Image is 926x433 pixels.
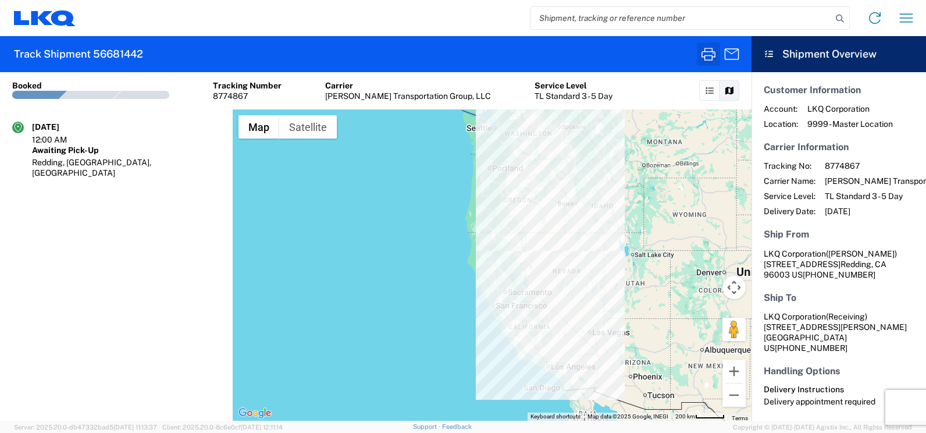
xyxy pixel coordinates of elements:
[236,406,274,421] img: Google
[14,424,157,431] span: Server: 2025.20.0-db47332bad5
[803,270,875,279] span: [PHONE_NUMBER]
[764,104,798,114] span: Account:
[14,47,143,61] h2: Track Shipment 56681442
[442,423,472,430] a: Feedback
[764,311,914,353] address: [GEOGRAPHIC_DATA] US
[775,343,847,353] span: [PHONE_NUMBER]
[752,36,926,72] header: Shipment Overview
[826,312,867,321] span: (Receiving)
[236,406,274,421] a: Open this area in Google Maps (opens a new window)
[764,229,914,240] h5: Ship From
[764,249,826,258] span: LKQ Corporation
[213,91,282,101] div: 8774867
[238,115,279,139] button: Show street map
[162,424,283,431] span: Client: 2025.20.0-8c6e0cf
[764,292,914,303] h5: Ship To
[807,104,893,114] span: LKQ Corporation
[764,141,914,152] h5: Carrier Information
[764,191,815,201] span: Service Level:
[722,318,746,341] button: Drag Pegman onto the map to open Street View
[279,115,337,139] button: Show satellite imagery
[764,419,914,430] h5: Other Information
[535,91,612,101] div: TL Standard 3 - 5 Day
[113,424,157,431] span: [DATE] 11:13:37
[764,312,907,332] span: LKQ Corporation [STREET_ADDRESS][PERSON_NAME]
[325,80,491,91] div: Carrier
[764,84,914,95] h5: Customer Information
[241,424,283,431] span: [DATE] 12:11:14
[764,161,815,171] span: Tracking No:
[32,157,220,178] div: Redding, [GEOGRAPHIC_DATA], [GEOGRAPHIC_DATA]
[530,7,832,29] input: Shipment, tracking or reference number
[764,365,914,377] h5: Handling Options
[675,413,695,420] span: 200 km
[413,423,442,430] a: Support
[764,176,815,186] span: Carrier Name:
[32,145,220,155] div: Awaiting Pick-Up
[722,276,746,299] button: Map camera controls
[672,413,728,421] button: Map Scale: 200 km per 47 pixels
[764,385,914,395] h6: Delivery Instructions
[733,422,912,432] span: Copyright © [DATE]-[DATE] Agistix Inc., All Rights Reserved
[826,249,897,258] span: ([PERSON_NAME])
[722,384,746,407] button: Zoom out
[535,80,612,91] div: Service Level
[732,415,748,421] a: Terms
[32,122,90,132] div: [DATE]
[213,80,282,91] div: Tracking Number
[12,80,42,91] div: Booked
[764,206,815,216] span: Delivery Date:
[722,360,746,383] button: Zoom in
[764,249,914,280] address: Redding, CA 96003 US
[807,119,893,129] span: 9999 - Master Location
[325,91,491,101] div: [PERSON_NAME] Transportation Group, LLC
[587,413,668,420] span: Map data ©2025 Google, INEGI
[530,413,580,421] button: Keyboard shortcuts
[764,260,840,269] span: [STREET_ADDRESS]
[32,134,90,145] div: 12:00 AM
[764,396,914,407] div: Delivery appointment required
[764,119,798,129] span: Location:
